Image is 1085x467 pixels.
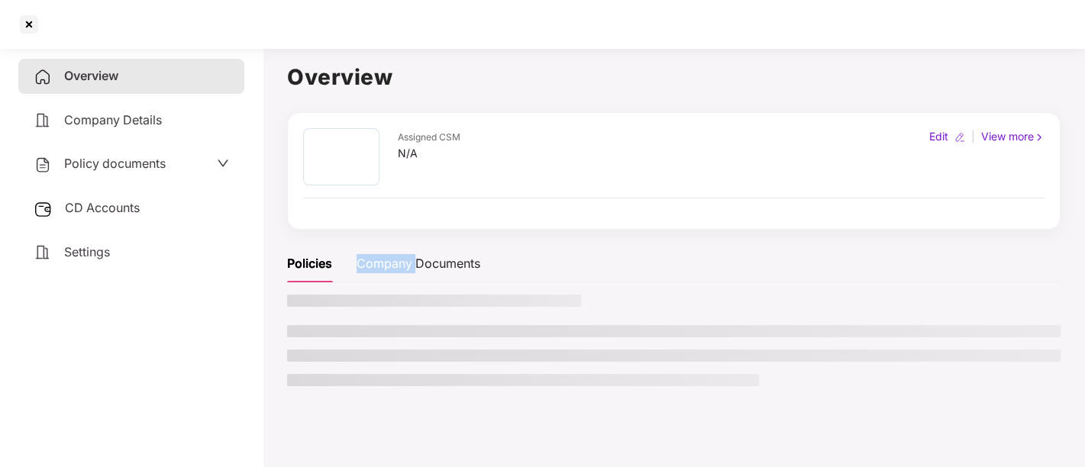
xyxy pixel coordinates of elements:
span: Settings [64,244,110,259]
span: down [217,157,229,169]
img: svg+xml;base64,PHN2ZyB4bWxucz0iaHR0cDovL3d3dy53My5vcmcvMjAwMC9zdmciIHdpZHRoPSIyNCIgaGVpZ2h0PSIyNC... [34,111,52,130]
img: svg+xml;base64,PHN2ZyB3aWR0aD0iMjUiIGhlaWdodD0iMjQiIHZpZXdCb3g9IjAgMCAyNSAyNCIgZmlsbD0ibm9uZSIgeG... [34,200,53,218]
h1: Overview [287,60,1061,94]
img: rightIcon [1034,132,1045,143]
div: View more [978,128,1048,145]
span: CD Accounts [65,200,140,215]
img: svg+xml;base64,PHN2ZyB4bWxucz0iaHR0cDovL3d3dy53My5vcmcvMjAwMC9zdmciIHdpZHRoPSIyNCIgaGVpZ2h0PSIyNC... [34,156,52,174]
div: Policies [287,254,332,273]
div: | [968,128,978,145]
img: editIcon [954,132,965,143]
span: Policy documents [64,156,166,171]
div: N/A [398,145,460,162]
span: Overview [64,68,118,83]
span: Company Details [64,112,162,127]
div: Edit [926,128,951,145]
div: Assigned CSM [398,130,460,145]
div: Company Documents [357,254,480,273]
img: svg+xml;base64,PHN2ZyB4bWxucz0iaHR0cDovL3d3dy53My5vcmcvMjAwMC9zdmciIHdpZHRoPSIyNCIgaGVpZ2h0PSIyNC... [34,68,52,86]
img: svg+xml;base64,PHN2ZyB4bWxucz0iaHR0cDovL3d3dy53My5vcmcvMjAwMC9zdmciIHdpZHRoPSIyNCIgaGVpZ2h0PSIyNC... [34,243,52,262]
